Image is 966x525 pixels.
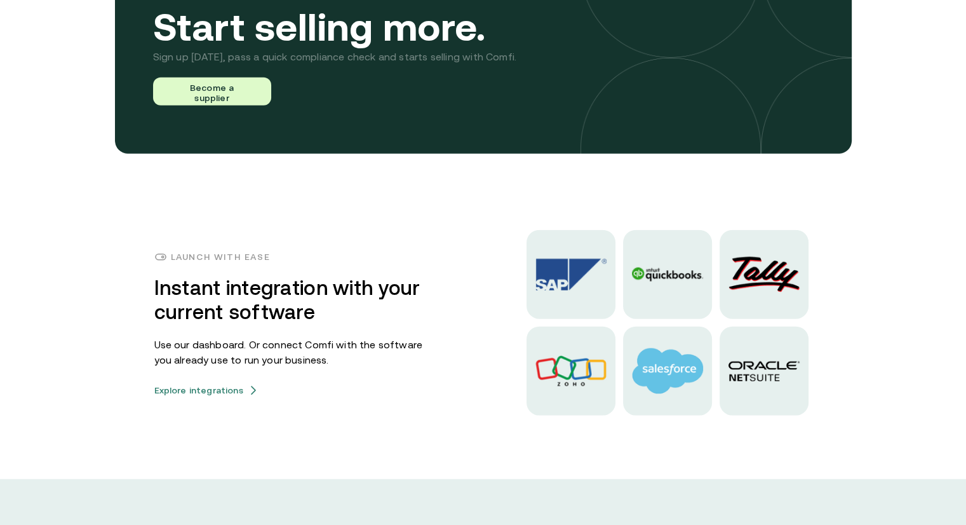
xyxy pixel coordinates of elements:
[153,78,271,106] button: Become a supplier
[535,259,607,291] img: Sap logo
[248,385,258,396] img: arrow icons
[171,252,271,262] h4: Launch with ease
[154,337,434,367] p: Use our dashboard. Or connect Comfi with the software you already use to run your business.
[632,268,703,282] img: Quickbooks logo
[153,11,517,43] h3: Start selling more.
[728,257,800,292] img: Tally logo
[154,380,258,395] a: Explore integrationsarrow icons
[632,348,703,395] img: salesforce logo
[153,48,517,65] p: Sign up [DATE], pass a quick compliance check and starts selling with Comfi.
[154,385,258,395] button: Explore integrationsarrow icons
[154,250,167,263] img: payments
[535,355,607,387] img: Zoho logo
[728,361,800,381] img: oracle logo
[154,276,434,324] h3: Instant integration with your current software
